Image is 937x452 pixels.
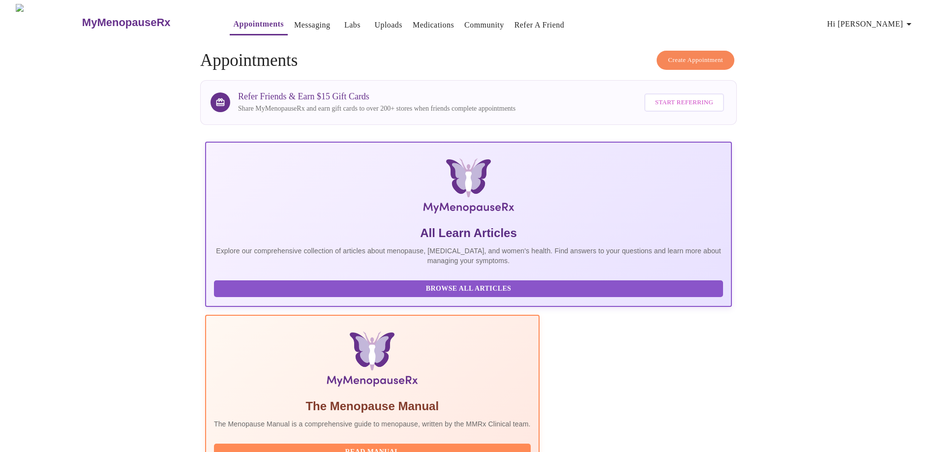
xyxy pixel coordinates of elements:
h3: Refer Friends & Earn $15 Gift Cards [238,91,515,102]
button: Hi [PERSON_NAME] [823,14,919,34]
p: The Menopause Manual is a comprehensive guide to menopause, written by the MMRx Clinical team. [214,419,531,429]
button: Messaging [290,15,334,35]
button: Browse All Articles [214,280,723,298]
button: Medications [409,15,458,35]
a: Refer a Friend [514,18,565,32]
a: Community [464,18,504,32]
a: MyMenopauseRx [81,5,210,40]
h5: The Menopause Manual [214,398,531,414]
a: Labs [344,18,361,32]
a: Start Referring [642,89,726,117]
p: Explore our comprehensive collection of articles about menopause, [MEDICAL_DATA], and women's hea... [214,246,723,266]
button: Labs [336,15,368,35]
button: Uploads [370,15,406,35]
span: Browse All Articles [224,283,713,295]
a: Uploads [374,18,402,32]
span: Start Referring [655,97,713,108]
a: Appointments [234,17,284,31]
button: Refer a Friend [511,15,569,35]
span: Hi [PERSON_NAME] [827,17,915,31]
a: Browse All Articles [214,284,725,292]
button: Create Appointment [657,51,734,70]
a: Medications [413,18,454,32]
p: Share MyMenopauseRx and earn gift cards to over 200+ stores when friends complete appointments [238,104,515,114]
button: Start Referring [644,93,724,112]
span: Create Appointment [668,55,723,66]
h5: All Learn Articles [214,225,723,241]
img: MyMenopauseRx Logo [293,158,644,217]
h3: MyMenopauseRx [82,16,171,29]
button: Appointments [230,14,288,35]
h4: Appointments [200,51,737,70]
button: Community [460,15,508,35]
a: Messaging [294,18,330,32]
img: Menopause Manual [264,331,480,391]
img: MyMenopauseRx Logo [16,4,81,41]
